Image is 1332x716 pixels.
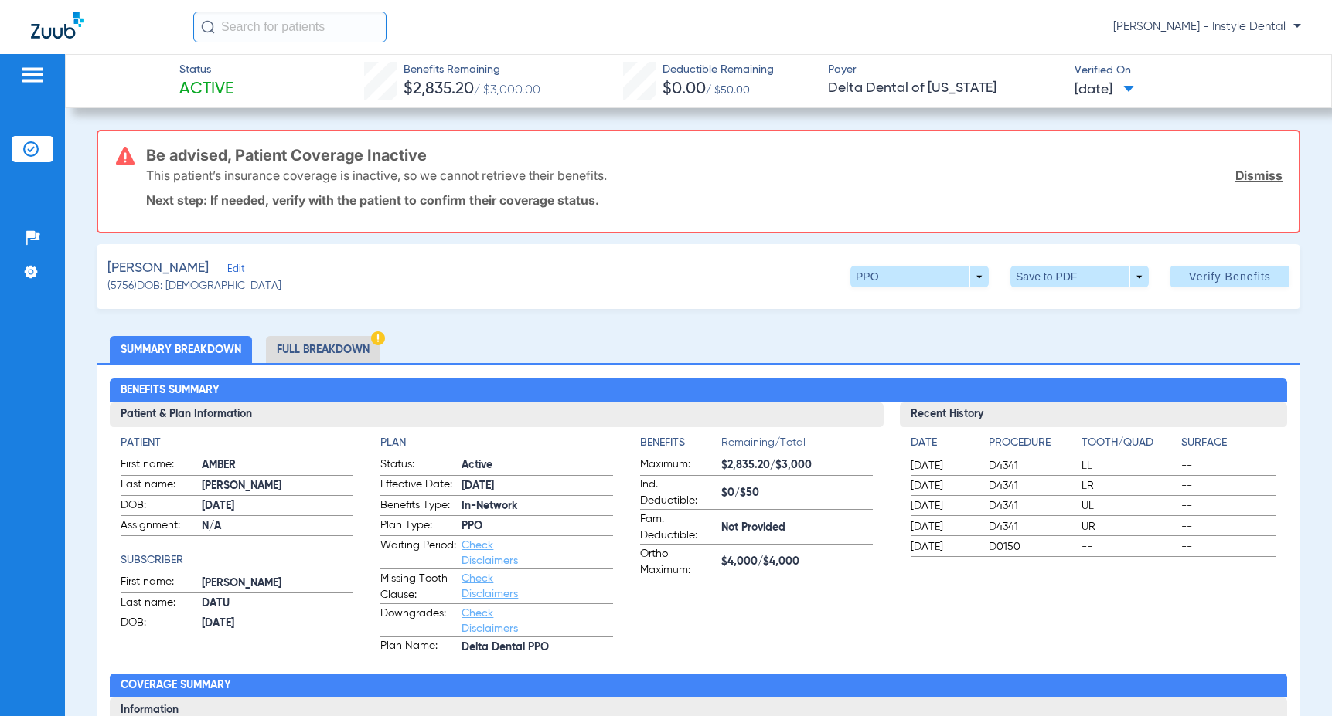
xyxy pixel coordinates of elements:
[201,20,215,34] img: Search Icon
[721,520,873,536] span: Not Provided
[110,674,1286,698] h2: Coverage Summary
[911,458,976,473] span: [DATE]
[202,596,353,612] span: DATU
[202,575,353,592] span: [PERSON_NAME]
[911,435,976,456] app-breakdown-title: Date
[1075,63,1307,79] span: Verified On
[380,435,613,451] h4: Plan
[380,606,456,636] span: Downgrades:
[110,336,252,363] li: Summary Breakdown
[1181,458,1276,473] span: --
[121,435,353,451] h4: Patient
[640,435,721,451] h4: Benefits
[1181,498,1276,514] span: --
[121,517,196,536] span: Assignment:
[371,331,385,345] img: Hazard
[380,538,456,568] span: Waiting Period:
[706,85,750,96] span: / $50.00
[1082,458,1176,473] span: LL
[20,66,45,84] img: hamburger-icon
[911,478,976,494] span: [DATE]
[380,517,456,536] span: Plan Type:
[1082,435,1176,451] h4: Tooth/Quad
[380,456,456,475] span: Status:
[1255,642,1332,716] iframe: Chat Widget
[1082,435,1176,456] app-breakdown-title: Tooth/Quad
[1170,266,1289,287] button: Verify Benefits
[989,539,1075,555] span: D0150
[110,402,884,427] h3: Patient & Plan Information
[462,640,613,656] span: Delta Dental PPO
[380,477,456,495] span: Effective Date:
[227,263,241,278] span: Edit
[989,458,1075,473] span: D4341
[121,477,196,495] span: Last name:
[121,497,196,516] span: DOB:
[202,498,353,514] span: [DATE]
[146,168,607,183] p: This patient’s insurance coverage is inactive, so we cannot retrieve their benefits.
[1235,168,1283,183] a: Dismiss
[989,519,1075,534] span: D4341
[31,12,84,39] img: Zuub Logo
[462,478,613,494] span: [DATE]
[179,62,233,78] span: Status
[202,518,353,534] span: N/A
[404,62,540,78] span: Benefits Remaining
[1113,19,1301,35] span: [PERSON_NAME] - Instyle Dental
[146,148,1283,163] h3: Be advised, Patient Coverage Inactive
[1082,519,1176,534] span: UR
[1075,80,1134,100] span: [DATE]
[850,266,989,287] button: PPO
[1010,266,1149,287] button: Save to PDF
[121,456,196,475] span: First name:
[989,435,1075,451] h4: Procedure
[179,79,233,100] span: Active
[462,573,518,599] a: Check Disclaimers
[911,519,976,534] span: [DATE]
[462,608,518,634] a: Check Disclaimers
[911,539,976,555] span: [DATE]
[202,478,353,494] span: [PERSON_NAME]
[462,498,613,514] span: In-Network
[116,147,135,165] img: error-icon
[380,638,456,657] span: Plan Name:
[1189,270,1271,283] span: Verify Benefits
[107,278,281,294] span: (5756) DOB: [DEMOGRAPHIC_DATA]
[1181,519,1276,534] span: --
[202,457,353,473] span: AMBER
[721,435,873,456] span: Remaining/Total
[721,554,873,570] span: $4,000/$4,000
[146,192,1283,208] p: Next step: If needed, verify with the patient to confirm their coverage status.
[462,518,613,534] span: PPO
[404,81,474,97] span: $2,835.20
[663,62,774,78] span: Deductible Remaining
[121,552,353,568] h4: Subscriber
[380,497,456,516] span: Benefits Type:
[640,511,716,544] span: Fam. Deductible:
[1082,478,1176,494] span: LR
[989,435,1075,456] app-breakdown-title: Procedure
[1181,435,1276,451] h4: Surface
[828,79,1061,98] span: Delta Dental of [US_STATE]
[721,485,873,501] span: $0/$50
[900,402,1286,427] h3: Recent History
[107,259,209,278] span: [PERSON_NAME]
[121,574,196,592] span: First name:
[121,615,196,633] span: DOB:
[911,435,976,451] h4: Date
[474,84,540,97] span: / $3,000.00
[721,457,873,473] span: $2,835.20/$3,000
[193,12,387,42] input: Search for patients
[1082,539,1176,555] span: --
[110,378,1286,403] h2: Benefits Summary
[121,595,196,613] span: Last name:
[663,81,706,97] span: $0.00
[640,456,716,475] span: Maximum:
[380,571,456,603] span: Missing Tooth Clause:
[1181,539,1276,555] span: --
[640,435,721,456] app-breakdown-title: Benefits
